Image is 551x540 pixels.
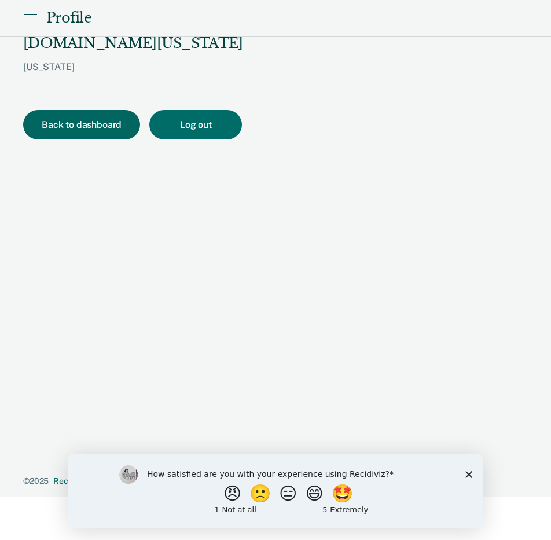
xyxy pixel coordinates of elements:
[53,476,87,486] a: Recidiviz
[23,476,528,486] div: · ·
[46,10,91,27] div: Profile
[23,61,528,91] div: [US_STATE]
[23,110,140,139] button: Back to dashboard
[68,454,483,528] iframe: Survey by Kim from Recidiviz
[23,120,149,130] a: Back to dashboard
[149,110,242,139] button: Log out
[23,476,49,486] span: © 2025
